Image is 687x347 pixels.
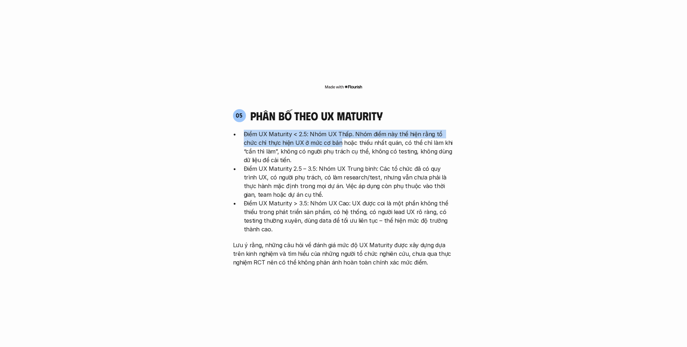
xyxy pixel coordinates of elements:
[244,199,454,233] p: Điểm UX Maturity > 3.5: Nhóm UX Cao: UX được coi là một phần không thể thiếu trong phát triển sản...
[244,164,454,199] p: Điểm UX Maturity 2.5 – 3.5: Nhóm UX Trung bình: Các tổ chức đã có quy trình UX, có người phụ trác...
[250,109,383,123] h4: phân bố theo ux maturity
[233,241,454,267] p: Lưu ý rằng, những câu hỏi về đánh giá mức độ UX Maturity được xây dựng dựa trên kinh nghiệm và tì...
[244,130,454,164] p: Điểm UX Maturity < 2.5: Nhóm UX Thấp. Nhóm điểm này thể hiện rằng tổ chức chỉ thực hiện UX ở mức ...
[236,112,243,118] p: 05
[325,84,362,90] img: Made with Flourish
